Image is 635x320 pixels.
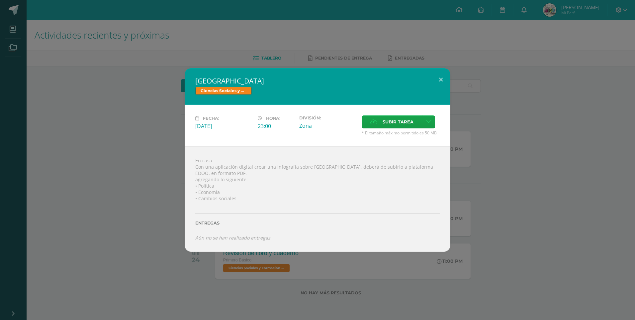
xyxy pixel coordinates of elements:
[299,122,356,129] div: Zona
[431,68,450,91] button: Close (Esc)
[195,76,440,85] h2: [GEOGRAPHIC_DATA]
[185,146,450,251] div: En casa Con una aplicación digital crear una infografía sobre [GEOGRAPHIC_DATA], deberá de subirl...
[195,87,252,95] span: Ciencias Sociales y Formación Ciudadana
[203,116,219,121] span: Fecha:
[362,130,440,136] span: * El tamaño máximo permitido es 50 MB
[195,122,252,130] div: [DATE]
[299,115,356,120] label: División:
[266,116,280,121] span: Hora:
[383,116,413,128] span: Subir tarea
[195,235,270,241] i: Aún no se han realizado entregas
[258,122,294,130] div: 23:00
[195,221,440,226] label: Entregas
